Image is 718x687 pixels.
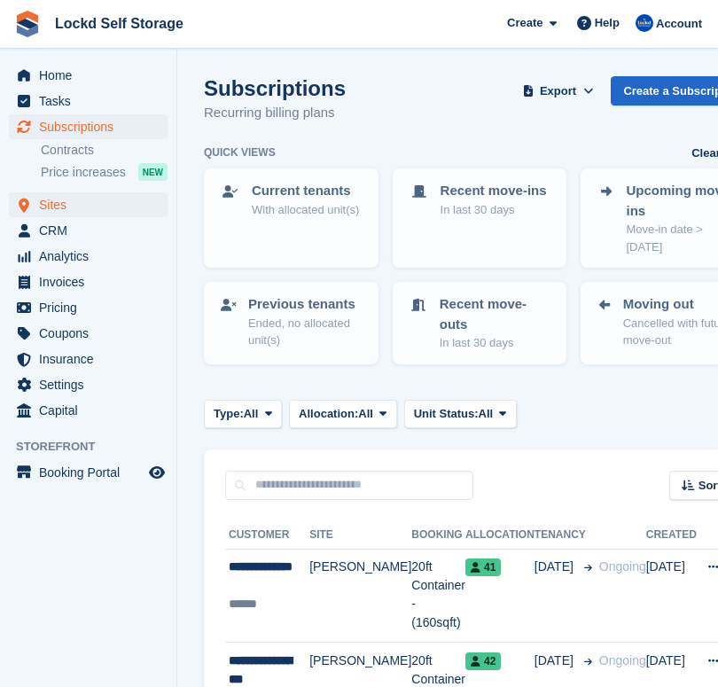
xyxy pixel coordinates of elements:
[252,201,359,219] p: With allocated unit(s)
[39,269,145,294] span: Invoices
[9,460,168,485] a: menu
[248,294,363,315] p: Previous tenants
[465,521,535,550] th: Allocation
[599,653,646,667] span: Ongoing
[39,89,145,113] span: Tasks
[39,114,145,139] span: Subscriptions
[309,549,411,643] td: [PERSON_NAME]
[9,218,168,243] a: menu
[146,462,168,483] a: Preview store
[507,14,542,32] span: Create
[252,181,359,201] p: Current tenants
[394,170,566,229] a: Recent move-ins In last 30 days
[9,321,168,346] a: menu
[225,521,309,550] th: Customer
[404,400,517,429] button: Unit Status: All
[309,521,411,550] th: Site
[9,89,168,113] a: menu
[14,11,41,37] img: stora-icon-8386f47178a22dfd0bd8f6a31ec36ba5ce8667c1dd55bd0f319d3a0aa187defe.svg
[358,405,373,423] span: All
[9,114,168,139] a: menu
[535,652,577,670] span: [DATE]
[204,144,276,160] h6: Quick views
[414,405,479,423] span: Unit Status:
[440,294,550,334] p: Recent move-outs
[411,549,465,643] td: 20ft Container - (160sqft)
[39,372,145,397] span: Settings
[39,295,145,320] span: Pricing
[656,15,702,33] span: Account
[39,398,145,423] span: Capital
[206,170,377,229] a: Current tenants With allocated unit(s)
[540,82,576,100] span: Export
[465,558,501,576] span: 41
[41,162,168,182] a: Price increases NEW
[9,398,168,423] a: menu
[9,192,168,217] a: menu
[646,549,697,643] td: [DATE]
[465,652,501,670] span: 42
[9,269,168,294] a: menu
[535,558,577,576] span: [DATE]
[204,76,346,100] h1: Subscriptions
[39,218,145,243] span: CRM
[48,9,191,38] a: Lockd Self Storage
[9,347,168,371] a: menu
[39,321,145,346] span: Coupons
[138,163,168,181] div: NEW
[39,192,145,217] span: Sites
[479,405,494,423] span: All
[535,521,592,550] th: Tenancy
[289,400,397,429] button: Allocation: All
[440,334,550,352] p: In last 30 days
[214,405,244,423] span: Type:
[636,14,653,32] img: Jonny Bleach
[39,63,145,88] span: Home
[244,405,259,423] span: All
[646,521,697,550] th: Created
[204,400,282,429] button: Type: All
[9,244,168,269] a: menu
[41,142,168,159] a: Contracts
[248,315,363,349] p: Ended, no allocated unit(s)
[39,244,145,269] span: Analytics
[39,460,145,485] span: Booking Portal
[441,181,547,201] p: Recent move-ins
[411,521,465,550] th: Booking
[16,438,176,456] span: Storefront
[441,201,547,219] p: In last 30 days
[9,372,168,397] a: menu
[595,14,620,32] span: Help
[39,347,145,371] span: Insurance
[299,405,358,423] span: Allocation:
[519,76,597,105] button: Export
[394,284,566,363] a: Recent move-outs In last 30 days
[204,103,346,123] p: Recurring billing plans
[206,284,377,360] a: Previous tenants Ended, no allocated unit(s)
[599,559,646,574] span: Ongoing
[9,63,168,88] a: menu
[9,295,168,320] a: menu
[41,164,126,181] span: Price increases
